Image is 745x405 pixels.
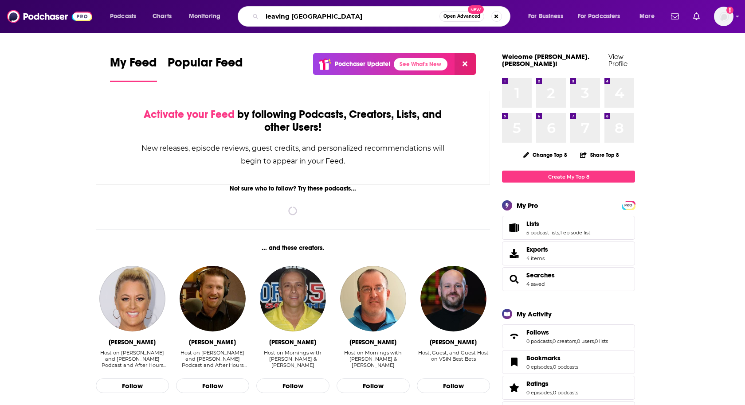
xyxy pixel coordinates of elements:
[726,7,733,14] svg: Add a profile image
[594,338,595,344] span: ,
[144,108,235,121] span: Activate your Feed
[439,11,484,22] button: Open AdvancedNew
[349,339,396,346] div: Eli Savoie
[633,9,666,23] button: open menu
[420,266,486,331] img: Wes Reynolds
[502,376,635,400] span: Ratings
[505,356,523,368] a: Bookmarks
[667,9,682,24] a: Show notifications dropdown
[430,339,477,346] div: Wes Reynolds
[96,378,169,393] button: Follow
[714,7,733,26] button: Show profile menu
[517,201,538,210] div: My Pro
[623,202,634,208] a: PRO
[526,354,578,362] a: Bookmarks
[502,52,589,68] a: Welcome [PERSON_NAME].[PERSON_NAME]!
[168,55,243,82] a: Popular Feed
[505,273,523,285] a: Searches
[577,338,594,344] a: 0 users
[340,266,406,331] img: Eli Savoie
[176,350,249,368] div: Host on [PERSON_NAME] and [PERSON_NAME] Podcast and After Hours with [PERSON_NAME] and F…
[690,9,703,24] a: Show notifications dropdown
[526,271,555,279] a: Searches
[7,8,92,25] img: Podchaser - Follow, Share and Rate Podcasts
[623,202,634,209] span: PRO
[526,380,549,388] span: Ratings
[176,350,249,369] div: Host on Heidi and Frank Podcast and After Hours with Heidi and F…
[443,14,480,19] span: Open Advanced
[141,142,445,167] div: New releases, episode reviews, guest credits, and personalized recommendations will begin to appe...
[110,55,157,75] span: My Feed
[262,9,439,23] input: Search podcasts, credits, & more...
[553,338,576,344] a: 0 creators
[526,281,545,287] a: 4 saved
[595,338,608,344] a: 0 lists
[104,9,148,23] button: open menu
[517,310,552,318] div: My Activity
[518,149,572,160] button: Change Top 8
[168,55,243,75] span: Popular Feed
[505,222,523,234] a: Lists
[526,220,590,228] a: Lists
[526,389,552,396] a: 0 episodes
[578,10,620,23] span: For Podcasters
[714,7,733,26] img: User Profile
[526,255,548,261] span: 4 items
[526,245,548,253] span: Exports
[110,10,136,23] span: Podcasts
[502,350,635,374] span: Bookmarks
[552,364,553,370] span: ,
[109,339,156,346] div: Heidi Hamilton
[335,60,390,68] p: Podchaser Update!
[505,247,523,260] span: Exports
[147,9,177,23] a: Charts
[256,350,329,369] div: Host on Mornings with Greg & Eli
[580,146,620,164] button: Share Top 8
[526,220,539,228] span: Lists
[256,378,329,393] button: Follow
[269,339,316,346] div: Greg Gaston
[526,338,552,344] a: 0 podcasts
[180,266,245,331] img: Frank Kramer
[96,350,169,368] div: Host on [PERSON_NAME] and [PERSON_NAME] Podcast and After Hours with [PERSON_NAME] and F…
[468,5,484,14] span: New
[502,171,635,183] a: Create My Top 8
[256,350,329,368] div: Host on Mornings with [PERSON_NAME] & [PERSON_NAME]
[502,241,635,265] a: Exports
[183,9,232,23] button: open menu
[553,389,578,396] a: 0 podcasts
[189,339,236,346] div: Frank Kramer
[96,244,490,252] div: ... and these creators.
[417,378,490,393] button: Follow
[260,266,325,331] a: Greg Gaston
[552,389,553,396] span: ,
[153,10,172,23] span: Charts
[417,350,490,369] div: Host, Guest, and Guest Host on VSiN Best Bets
[96,350,169,369] div: Host on Heidi and Frank Podcast and After Hours with Heidi and F…
[526,328,549,336] span: Follows
[526,354,561,362] span: Bookmarks
[337,378,410,393] button: Follow
[246,6,519,27] div: Search podcasts, credits, & more...
[552,338,553,344] span: ,
[526,328,608,336] a: Follows
[560,230,590,236] a: 1 episode list
[337,350,410,369] div: Host on Mornings with Greg & Eli
[608,52,627,68] a: View Profile
[526,230,559,236] a: 5 podcast lists
[502,324,635,348] span: Follows
[522,9,574,23] button: open menu
[528,10,563,23] span: For Business
[553,364,578,370] a: 0 podcasts
[572,9,633,23] button: open menu
[99,266,165,331] a: Heidi Hamilton
[502,216,635,240] span: Lists
[505,330,523,343] a: Follows
[576,338,577,344] span: ,
[96,185,490,192] div: Not sure who to follow? Try these podcasts...
[141,108,445,134] div: by following Podcasts, Creators, Lists, and other Users!
[526,364,552,370] a: 0 episodes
